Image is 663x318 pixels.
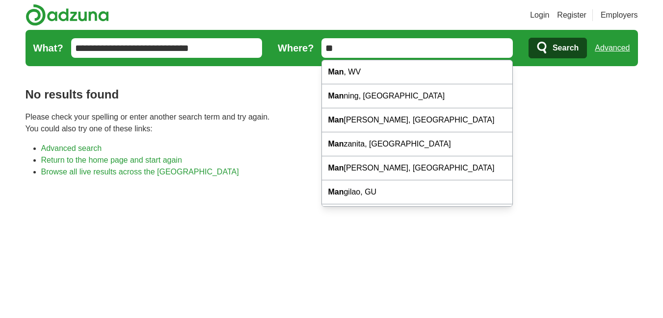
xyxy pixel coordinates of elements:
strong: Man [328,92,344,100]
strong: Man [328,116,344,124]
div: atí, [GEOGRAPHIC_DATA] [322,204,512,228]
span: Search [553,38,579,58]
strong: Man [328,68,344,76]
div: zanita, [GEOGRAPHIC_DATA] [322,132,512,156]
label: What? [33,41,63,55]
div: ning, [GEOGRAPHIC_DATA] [322,84,512,108]
a: Return to the home page and start again [41,156,182,164]
a: Advanced [595,38,630,58]
a: Register [557,9,586,21]
div: [PERSON_NAME], [GEOGRAPHIC_DATA] [322,108,512,132]
a: Employers [601,9,638,21]
h1: No results found [26,86,638,103]
a: Browse all live results across the [GEOGRAPHIC_DATA] [41,168,239,176]
p: Please check your spelling or enter another search term and try again. You could also try one of ... [26,111,638,135]
strong: Man [328,188,344,196]
label: Where? [278,41,314,55]
strong: Man [328,140,344,148]
a: Advanced search [41,144,102,152]
button: Search [529,38,587,58]
div: , WV [322,60,512,84]
strong: Man [328,164,344,172]
div: [PERSON_NAME], [GEOGRAPHIC_DATA] [322,156,512,180]
a: Login [530,9,549,21]
img: Adzuna logo [26,4,109,26]
div: gilao, GU [322,180,512,204]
